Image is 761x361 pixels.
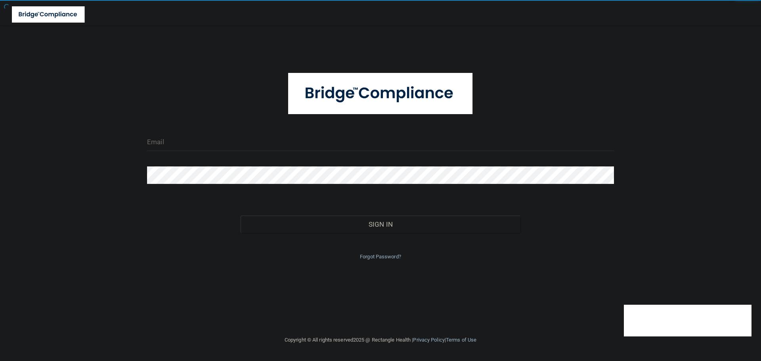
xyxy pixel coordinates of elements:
a: Terms of Use [446,337,476,343]
a: Privacy Policy [413,337,444,343]
input: Email [147,133,614,151]
div: Copyright © All rights reserved 2025 @ Rectangle Health | | [236,327,525,353]
a: Forgot Password? [360,254,401,260]
iframe: Drift Widget Chat Controller [624,305,751,336]
button: Sign In [241,216,521,233]
img: bridge_compliance_login_screen.278c3ca4.svg [12,6,85,23]
img: bridge_compliance_login_screen.278c3ca4.svg [288,73,473,114]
